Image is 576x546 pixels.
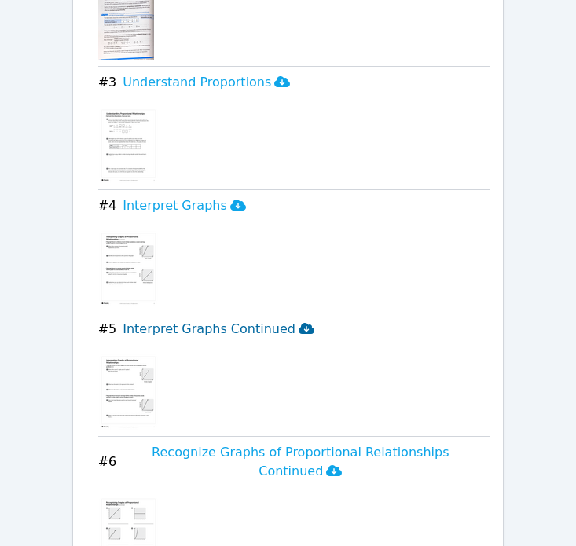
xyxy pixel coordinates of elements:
button: #4Interpret Graphs [98,196,491,215]
h3: Interpret Graphs Continued [123,320,314,339]
h3: Recognize Graphs of Proportional Relationships Continued [123,443,478,481]
img: Interpret Graphs Continued [98,351,159,430]
img: Interpret Graphs [98,228,159,306]
button: #3Understand Proportions [98,73,491,92]
span: # 5 [98,320,117,339]
img: Understand Proportions [98,104,159,183]
h3: Interpret Graphs [123,196,246,215]
h3: Understand Proportions [123,73,290,92]
span: # 6 [98,453,117,471]
button: #6Recognize Graphs of Proportional Relationships Continued [98,443,491,481]
span: # 3 [98,73,117,92]
button: #5Interpret Graphs Continued [98,320,491,339]
span: # 4 [98,196,117,215]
